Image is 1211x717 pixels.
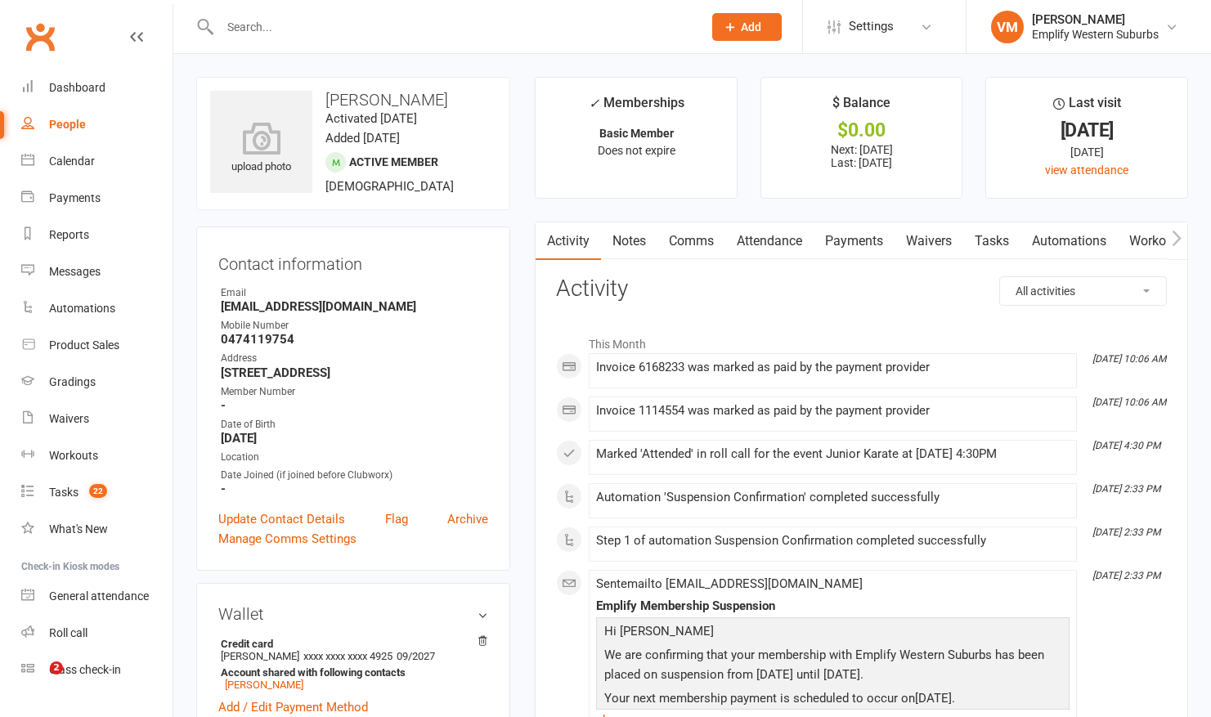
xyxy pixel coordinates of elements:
[218,697,368,717] a: Add / Edit Payment Method
[598,144,675,157] span: Does not expire
[1092,483,1160,495] i: [DATE] 2:33 PM
[221,468,488,483] div: Date Joined (if joined before Clubworx)
[21,401,173,437] a: Waivers
[776,122,948,139] div: $0.00
[1092,397,1166,408] i: [DATE] 10:06 AM
[596,599,1070,613] div: Emplify Membership Suspension
[49,626,87,639] div: Roll call
[325,179,454,194] span: [DEMOGRAPHIC_DATA]
[814,222,895,260] a: Payments
[218,529,357,549] a: Manage Comms Settings
[601,222,657,260] a: Notes
[49,81,105,94] div: Dashboard
[596,491,1070,504] div: Automation 'Suspension Confirmation' completed successfully
[221,285,488,301] div: Email
[1020,222,1118,260] a: Automations
[221,351,488,366] div: Address
[741,20,761,34] span: Add
[21,106,173,143] a: People
[1001,143,1173,161] div: [DATE]
[599,127,674,140] strong: Basic Member
[963,222,1020,260] a: Tasks
[397,650,435,662] span: 09/2027
[16,661,56,701] iframe: Intercom live chat
[349,155,438,168] span: Active member
[49,118,86,131] div: People
[218,249,488,273] h3: Contact information
[776,143,948,169] p: Next: [DATE] Last: [DATE]
[218,635,488,693] li: [PERSON_NAME]
[556,327,1167,353] li: This Month
[50,661,63,674] span: 2
[49,375,96,388] div: Gradings
[21,290,173,327] a: Automations
[21,253,173,290] a: Messages
[1092,353,1166,365] i: [DATE] 10:06 AM
[596,361,1070,374] div: Invoice 6168233 was marked as paid by the payment provider
[1092,440,1160,451] i: [DATE] 4:30 PM
[447,509,488,529] a: Archive
[21,180,173,217] a: Payments
[1053,92,1121,122] div: Last visit
[991,11,1024,43] div: VM
[210,91,496,109] h3: [PERSON_NAME]
[221,482,488,496] strong: -
[1092,570,1160,581] i: [DATE] 2:33 PM
[1045,164,1128,177] a: view attendance
[49,589,149,603] div: General attendance
[1032,12,1159,27] div: [PERSON_NAME]
[21,652,173,688] a: Class kiosk mode
[49,449,98,462] div: Workouts
[21,217,173,253] a: Reports
[712,13,782,41] button: Add
[221,398,488,413] strong: -
[49,412,89,425] div: Waivers
[21,578,173,615] a: General attendance kiosk mode
[221,384,488,400] div: Member Number
[221,450,488,465] div: Location
[49,338,119,352] div: Product Sales
[20,16,61,57] a: Clubworx
[596,404,1070,418] div: Invoice 1114554 was marked as paid by the payment provider
[600,645,1065,688] p: We are confirming that your membership with Emplify Western Suburbs has been placed on suspension...
[325,131,400,146] time: Added [DATE]
[325,111,417,126] time: Activated [DATE]
[49,265,101,278] div: Messages
[21,511,173,548] a: What's New
[49,228,89,241] div: Reports
[1118,222,1195,260] a: Workouts
[221,332,488,347] strong: 0474119754
[556,276,1167,302] h3: Activity
[1032,27,1159,42] div: Emplify Western Suburbs
[49,191,101,204] div: Payments
[385,509,408,529] a: Flag
[221,318,488,334] div: Mobile Number
[218,605,488,623] h3: Wallet
[218,509,345,529] a: Update Contact Details
[221,299,488,314] strong: [EMAIL_ADDRESS][DOMAIN_NAME]
[210,122,312,176] div: upload photo
[89,484,107,498] span: 22
[536,222,601,260] a: Activity
[832,92,890,122] div: $ Balance
[600,621,1065,645] p: Hi [PERSON_NAME]
[303,650,392,662] span: xxxx xxxx xxxx 4925
[221,365,488,380] strong: [STREET_ADDRESS]
[49,486,78,499] div: Tasks
[21,615,173,652] a: Roll call
[21,327,173,364] a: Product Sales
[49,155,95,168] div: Calendar
[21,143,173,180] a: Calendar
[895,222,963,260] a: Waivers
[221,431,488,446] strong: [DATE]
[604,691,915,706] span: Your next membership payment is scheduled to occur on
[725,222,814,260] a: Attendance
[600,688,1065,712] p: [DATE]
[596,576,863,591] span: Sent email to [EMAIL_ADDRESS][DOMAIN_NAME]
[589,92,684,123] div: Memberships
[952,691,955,706] span: .
[596,447,1070,461] div: Marked 'Attended' in roll call for the event Junior Karate at [DATE] 4:30PM
[49,663,121,676] div: Class check-in
[49,522,108,536] div: What's New
[225,679,303,691] a: [PERSON_NAME]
